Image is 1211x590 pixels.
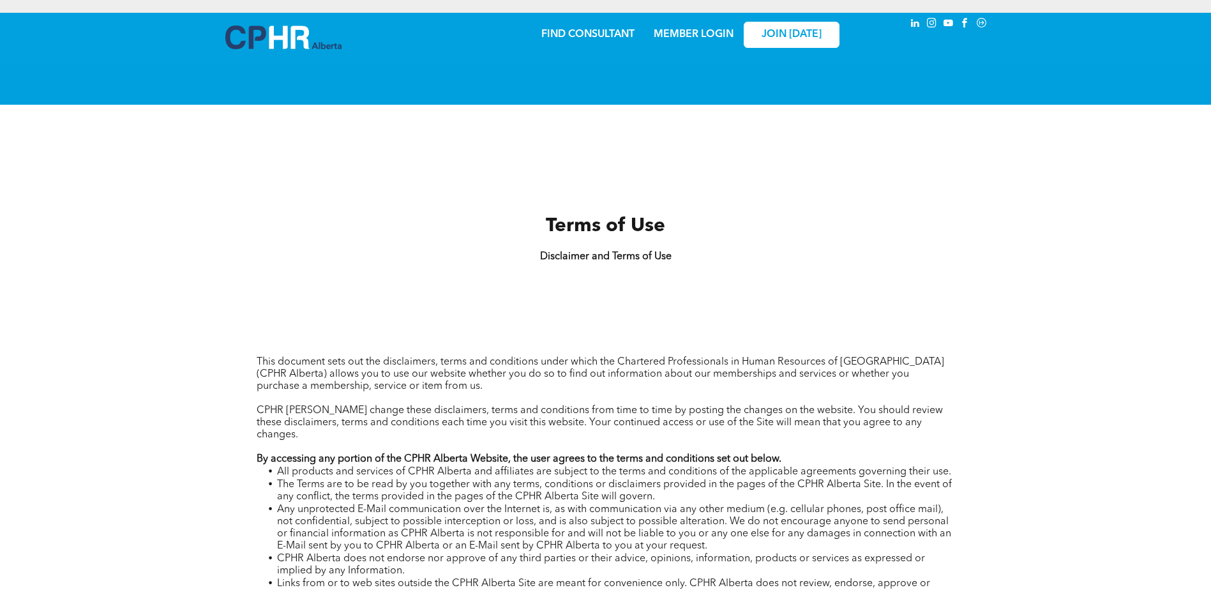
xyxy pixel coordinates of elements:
span: JOIN [DATE] [762,29,822,41]
span: The Terms are to be read by you together with any terms, conditions or disclaimers provided in th... [277,480,952,502]
span: Any unprotected E-Mail communication over the Internet is, as with communication via any other me... [277,504,951,551]
a: facebook [958,16,972,33]
a: linkedin [908,16,922,33]
span: All products and services of CPHR Alberta and affiliates are subject to the terms and conditions ... [277,467,951,477]
a: instagram [925,16,939,33]
span: CPHR Alberta does not endorse nor approve of any third parties or their advice, opinions, informa... [277,554,925,576]
a: JOIN [DATE] [744,22,839,48]
a: FIND CONSULTANT [541,29,635,40]
span: CPHR [PERSON_NAME] change these disclaimers, terms and conditions from time to time by posting th... [257,405,943,440]
a: MEMBER LOGIN [654,29,733,40]
span: This document sets out the disclaimers, terms and conditions under which the Chartered Profession... [257,357,944,391]
img: A blue and white logo for cp alberta [225,26,342,49]
a: youtube [942,16,956,33]
span: Disclaimer and Terms of Use [540,252,672,262]
a: Social network [975,16,989,33]
span: By accessing any portion of the CPHR Alberta Website, the user agrees to the terms and conditions... [257,454,781,464]
span: Terms of Use [546,216,665,236]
